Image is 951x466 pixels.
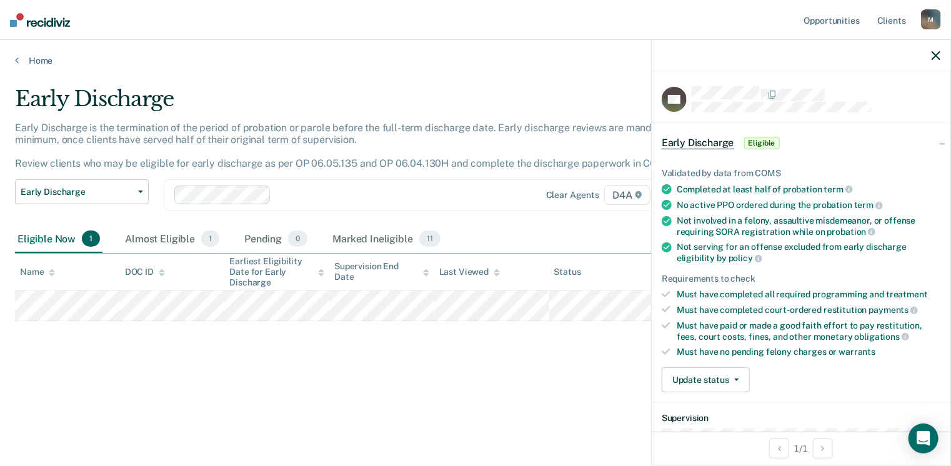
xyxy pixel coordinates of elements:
[546,190,599,201] div: Clear agents
[419,231,441,247] span: 11
[439,267,500,277] div: Last Viewed
[15,86,729,122] div: Early Discharge
[827,227,876,237] span: probation
[334,261,429,282] div: Supervision End Date
[886,289,928,299] span: treatment
[652,123,950,163] div: Early DischargeEligible
[554,267,581,277] div: Status
[20,267,55,277] div: Name
[729,253,762,263] span: policy
[604,185,650,205] span: D4A
[21,187,133,197] span: Early Discharge
[662,274,940,284] div: Requirements to check
[330,226,442,253] div: Marked Ineligible
[82,231,100,247] span: 1
[677,320,940,342] div: Must have paid or made a good faith effort to pay restitution, fees, court costs, fines, and othe...
[769,439,789,459] button: Previous Opportunity
[229,256,324,287] div: Earliest Eligibility Date for Early Discharge
[662,413,940,424] dt: Supervision
[824,184,853,194] span: term
[242,226,310,253] div: Pending
[909,424,939,454] div: Open Intercom Messenger
[288,231,307,247] span: 0
[125,267,165,277] div: DOC ID
[869,305,919,315] span: payments
[122,226,222,253] div: Almost Eligible
[662,137,734,149] span: Early Discharge
[15,122,687,170] p: Early Discharge is the termination of the period of probation or parole before the full-term disc...
[854,200,883,210] span: term
[744,137,780,149] span: Eligible
[677,347,940,357] div: Must have no pending felony charges or
[652,432,950,465] div: 1 / 1
[677,199,940,211] div: No active PPO ordered during the probation
[855,332,909,342] span: obligations
[201,231,219,247] span: 1
[839,347,876,357] span: warrants
[15,226,102,253] div: Eligible Now
[677,216,940,237] div: Not involved in a felony, assaultive misdemeanor, or offense requiring SORA registration while on
[677,304,940,315] div: Must have completed court-ordered restitution
[662,168,940,179] div: Validated by data from COMS
[677,242,940,263] div: Not serving for an offense excluded from early discharge eligibility by
[677,184,940,195] div: Completed at least half of probation
[662,367,750,392] button: Update status
[10,13,70,27] img: Recidiviz
[15,55,936,66] a: Home
[921,9,941,29] div: M
[813,439,833,459] button: Next Opportunity
[677,289,940,300] div: Must have completed all required programming and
